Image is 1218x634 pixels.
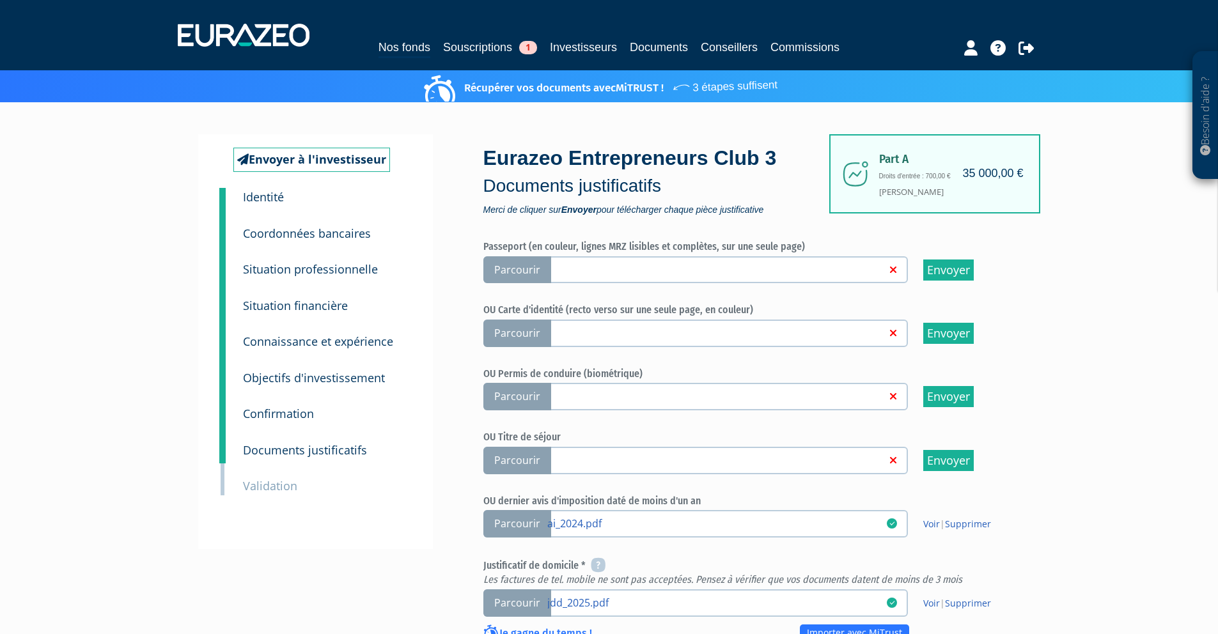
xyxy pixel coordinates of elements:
[233,148,390,172] a: Envoyer à l'investisseur
[219,352,226,391] a: 6
[923,518,991,530] span: |
[483,368,1014,380] h6: OU Permis de conduire (biométrique)
[923,597,991,610] span: |
[243,334,393,349] small: Connaissance et expérience
[923,323,974,344] input: Envoyer
[923,597,940,609] a: Voir
[483,383,551,410] span: Parcourir
[483,205,835,214] span: Merci de cliquer sur pour télécharger chaque pièce justificative
[219,243,226,282] a: 3
[483,495,1014,507] h6: OU dernier avis d'imposition daté de moins d'un an
[219,188,226,213] a: 1
[1198,58,1213,173] p: Besoin d'aide ?
[243,370,385,385] small: Objectifs d'investissement
[243,189,284,205] small: Identité
[923,259,974,281] input: Envoyer
[443,38,537,56] a: Souscriptions1
[178,24,309,47] img: 1732889491-logotype_eurazeo_blanc_rvb.png
[483,144,835,214] div: Eurazeo Entrepreneurs Club 3
[616,81,664,95] a: MiTRUST !
[219,424,226,463] a: 8
[219,279,226,319] a: 4
[770,38,839,56] a: Commissions
[219,207,226,247] a: 2
[923,518,940,530] a: Voir
[923,450,974,471] input: Envoyer
[243,261,378,277] small: Situation professionnelle
[379,38,430,58] a: Nos fonds
[483,559,1014,585] h6: Justificatif de domicile *
[887,598,897,608] i: 28/07/2025 17:18
[219,315,226,355] a: 5
[483,320,551,347] span: Parcourir
[483,573,962,585] em: Les factures de tel. mobile ne sont pas acceptées. Pensez à vérifier que vos documents datent de ...
[483,589,551,617] span: Parcourir
[243,478,297,493] small: Validation
[945,518,991,530] a: Supprimer
[561,205,597,215] strong: Envoyer
[887,518,897,529] i: 02/09/2025 16:36
[923,386,974,407] input: Envoyer
[243,406,314,421] small: Confirmation
[483,447,551,474] span: Parcourir
[519,41,537,54] span: 1
[483,241,1014,252] h6: Passeport (en couleur, lignes MRZ lisibles et complètes, sur une seule page)
[243,298,348,313] small: Situation financière
[483,256,551,284] span: Parcourir
[547,596,887,608] a: jdd_2025.pdf
[243,226,371,241] small: Coordonnées bancaires
[483,510,551,537] span: Parcourir
[483,173,835,199] p: Documents justificatifs
[945,597,991,609] a: Supprimer
[483,304,1014,316] h6: OU Carte d'identité (recto verso sur une seule page, en couleur)
[219,387,226,427] a: 7
[547,516,887,529] a: ai_2024.pdf
[243,442,367,458] small: Documents justificatifs
[550,38,617,56] a: Investisseurs
[630,38,688,56] a: Documents
[701,38,758,56] a: Conseillers
[427,73,777,96] p: Récupérer vos documents avec
[671,70,777,97] span: 3 étapes suffisent
[483,431,1014,443] h6: OU Titre de séjour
